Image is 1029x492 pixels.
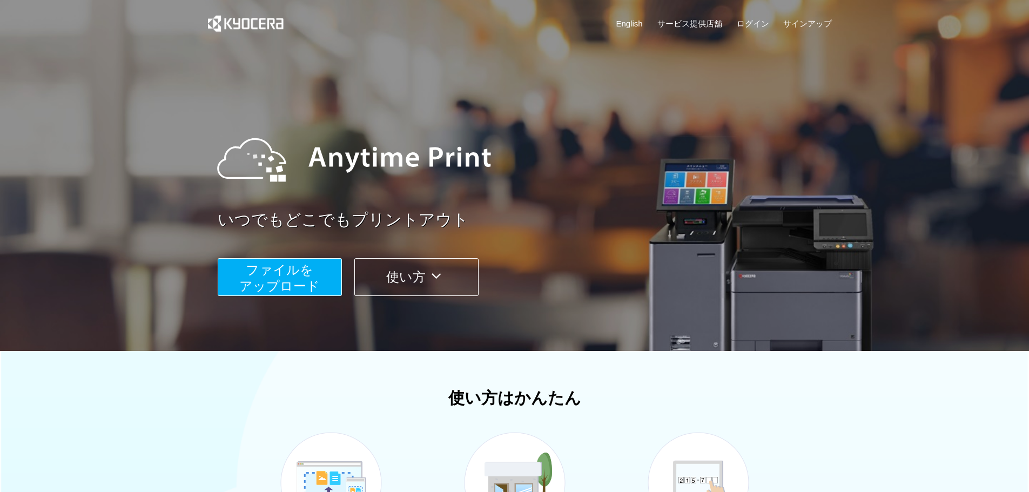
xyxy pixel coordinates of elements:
span: ファイルを ​​アップロード [239,262,320,293]
a: サインアップ [783,18,832,29]
a: サービス提供店舗 [657,18,722,29]
button: 使い方 [354,258,479,296]
button: ファイルを​​アップロード [218,258,342,296]
a: ログイン [737,18,769,29]
a: いつでもどこでもプリントアウト [218,208,839,232]
a: English [616,18,643,29]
